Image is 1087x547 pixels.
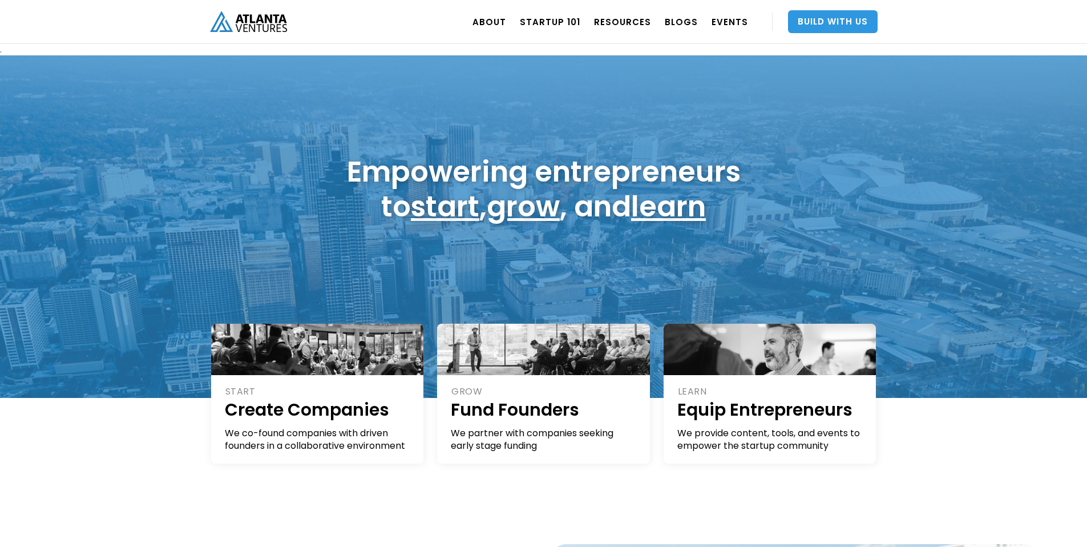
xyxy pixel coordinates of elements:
a: ABOUT [472,6,506,38]
a: EVENTS [712,6,748,38]
a: learn [631,186,706,227]
a: Startup 101 [520,6,580,38]
div: GROW [451,385,637,398]
h1: Equip Entrepreneurs [677,398,864,421]
a: GROWFund FoundersWe partner with companies seeking early stage funding [437,324,650,464]
h1: Empowering entrepreneurs to , , and [347,154,741,224]
div: START [225,385,411,398]
a: start [411,186,479,227]
a: BLOGS [665,6,698,38]
div: LEARN [678,385,864,398]
a: LEARNEquip EntrepreneursWe provide content, tools, and events to empower the startup community [664,324,876,464]
a: STARTCreate CompaniesWe co-found companies with driven founders in a collaborative environment [211,324,424,464]
h1: Fund Founders [451,398,637,421]
h1: Create Companies [225,398,411,421]
a: RESOURCES [594,6,651,38]
div: We provide content, tools, and events to empower the startup community [677,427,864,452]
a: grow [487,186,560,227]
div: We co-found companies with driven founders in a collaborative environment [225,427,411,452]
div: We partner with companies seeking early stage funding [451,427,637,452]
a: Build With Us [788,10,878,33]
